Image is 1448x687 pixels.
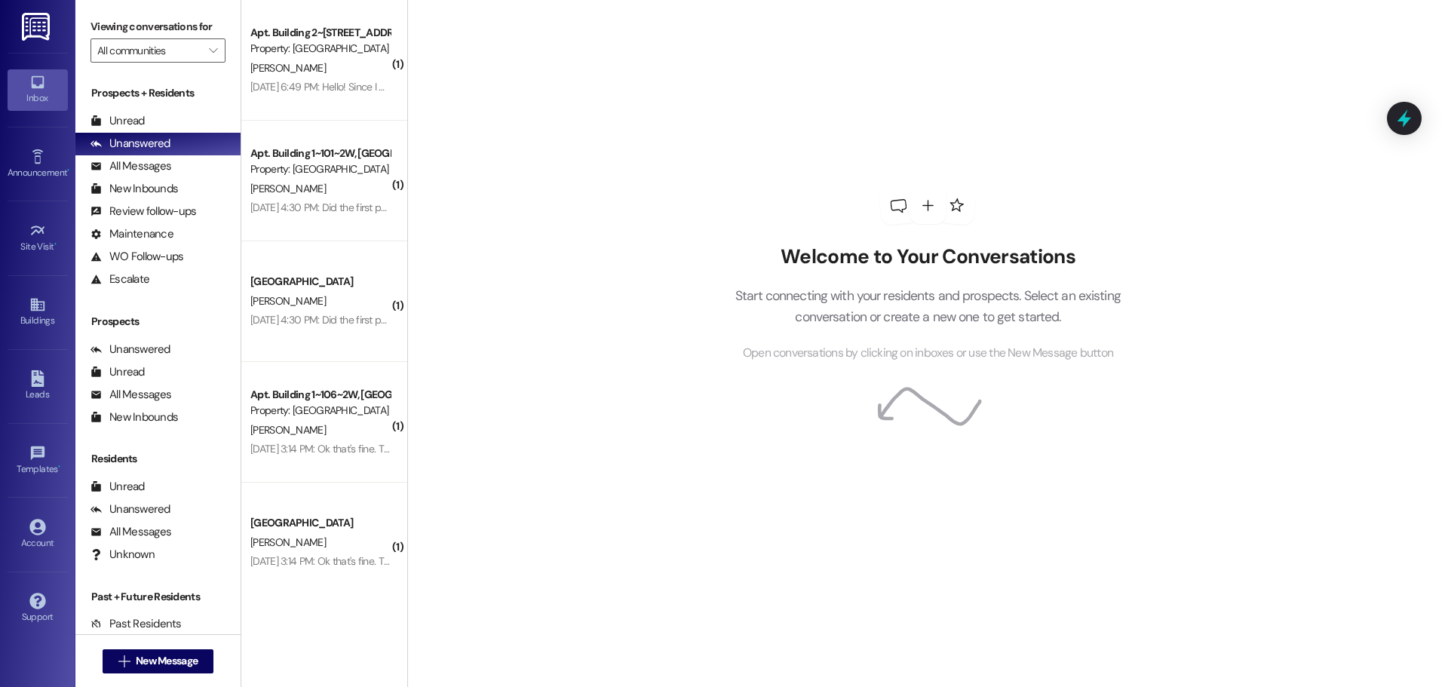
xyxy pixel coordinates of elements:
span: New Message [136,653,198,669]
div: WO Follow-ups [90,249,183,265]
div: Apt. Building 1~101~2W, [GEOGRAPHIC_DATA] [250,146,390,161]
div: Prospects [75,314,241,330]
a: Site Visit • [8,218,68,259]
div: Property: [GEOGRAPHIC_DATA] [250,403,390,419]
div: Maintenance [90,226,173,242]
div: Unknown [90,547,155,563]
div: New Inbounds [90,181,178,197]
div: [DATE] 3:14 PM: Ok that's fine. Thank you [250,442,423,455]
span: [PERSON_NAME] [250,61,326,75]
label: Viewing conversations for [90,15,225,38]
button: New Message [103,649,214,673]
i:  [209,44,217,57]
div: Apt. Building 1~106~2W, [GEOGRAPHIC_DATA] [250,387,390,403]
div: All Messages [90,387,171,403]
div: Unanswered [90,136,170,152]
a: Support [8,588,68,629]
h2: Welcome to Your Conversations [712,245,1143,269]
span: [PERSON_NAME] [250,423,326,437]
div: Escalate [90,271,149,287]
div: All Messages [90,158,171,174]
div: Unread [90,364,145,380]
p: Start connecting with your residents and prospects. Select an existing conversation or create a n... [712,285,1143,328]
div: Unanswered [90,501,170,517]
div: Property: [GEOGRAPHIC_DATA] [250,161,390,177]
a: Templates • [8,440,68,481]
div: Unread [90,113,145,129]
a: Account [8,514,68,555]
div: Unread [90,479,145,495]
div: Past Residents [90,616,182,632]
a: Buildings [8,292,68,333]
div: All Messages [90,524,171,540]
div: [DATE] 4:30 PM: Did the first payment go through? Because the original account was frozen so it s... [250,201,790,214]
div: Apt. Building 2~[STREET_ADDRESS] [250,25,390,41]
div: New Inbounds [90,409,178,425]
input: All communities [97,38,201,63]
div: Past + Future Residents [75,589,241,605]
span: [PERSON_NAME] [250,535,326,549]
span: [PERSON_NAME] [250,294,326,308]
div: Review follow-ups [90,204,196,219]
div: Unanswered [90,342,170,357]
i:  [118,655,130,667]
span: • [58,462,60,472]
div: Prospects + Residents [75,85,241,101]
img: ResiDesk Logo [22,13,53,41]
a: Leads [8,366,68,406]
div: [GEOGRAPHIC_DATA] [250,515,390,531]
div: Property: [GEOGRAPHIC_DATA] [250,41,390,57]
div: [DATE] 6:49 PM: Hello! Since I will not be here for the fall semester, when am I required to move... [250,80,759,94]
span: Open conversations by clicking on inboxes or use the New Message button [743,344,1113,363]
div: [DATE] 3:14 PM: Ok that's fine. Thank you [250,554,423,568]
span: • [67,165,69,176]
a: Inbox [8,69,68,110]
div: [DATE] 4:30 PM: Did the first payment go through? Because the original account was frozen so it s... [250,313,790,327]
span: • [54,239,57,250]
div: Residents [75,451,241,467]
div: [GEOGRAPHIC_DATA] [250,274,390,290]
span: [PERSON_NAME] [250,182,326,195]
